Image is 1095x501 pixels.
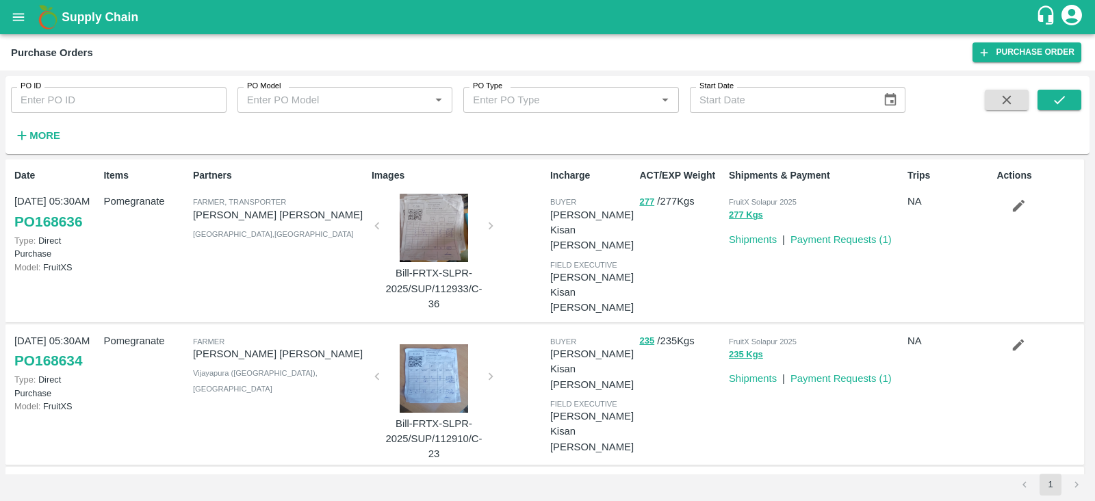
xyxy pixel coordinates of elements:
input: Enter PO Model [242,91,426,109]
span: FruitX Solapur 2025 [729,198,797,206]
p: Items [103,168,187,183]
button: Open [656,91,674,109]
button: 235 Kgs [729,347,763,363]
button: Open [430,91,448,109]
input: Enter PO ID [11,87,227,113]
button: open drawer [3,1,34,33]
p: [PERSON_NAME] Kisan [PERSON_NAME] [550,346,634,392]
p: Actions [996,168,1080,183]
span: Farmer, Transporter [193,198,286,206]
span: field executive [550,261,617,269]
p: Date [14,168,98,183]
p: Pomegranate [103,333,187,348]
a: PO168636 [14,209,82,234]
button: 277 Kgs [729,207,763,223]
span: Vijayapura ([GEOGRAPHIC_DATA]) , [GEOGRAPHIC_DATA] [193,369,318,392]
div: | [777,227,785,247]
button: page 1 [1040,474,1061,496]
p: [DATE] 05:30AM [14,333,98,348]
p: / 235 Kgs [639,333,723,349]
a: Purchase Order [972,42,1081,62]
div: Purchase Orders [11,44,93,62]
p: [PERSON_NAME] Kisan [PERSON_NAME] [550,207,634,253]
button: 235 [639,333,654,349]
p: Direct Purchase [14,234,98,260]
p: Bill-FRTX-SLPR-2025/SUP/112933/C-36 [383,266,485,311]
button: 277 [639,194,654,210]
img: logo [34,3,62,31]
span: field executive [550,400,617,408]
p: Trips [907,168,991,183]
div: customer-support [1035,5,1059,29]
span: Type: [14,374,36,385]
p: FruitXS [14,400,98,413]
span: FruitX Solapur 2025 [729,337,797,346]
button: More [11,124,64,147]
span: Farmer [193,337,224,346]
p: ACT/EXP Weight [639,168,723,183]
span: Type: [14,235,36,246]
label: PO Model [247,81,281,92]
p: [PERSON_NAME] [PERSON_NAME] [193,207,366,222]
a: Payment Requests (1) [790,234,892,245]
span: [GEOGRAPHIC_DATA] , [GEOGRAPHIC_DATA] [193,230,354,238]
span: buyer [550,198,576,206]
p: Bill-FRTX-SLPR-2025/SUP/112910/C-23 [383,416,485,462]
b: Supply Chain [62,10,138,24]
p: [DATE] 05:30AM [14,194,98,209]
input: Start Date [690,87,872,113]
span: Model: [14,262,40,272]
button: Choose date [877,87,903,113]
p: NA [907,194,991,209]
p: Pomegranate [103,194,187,209]
p: Images [372,168,545,183]
p: [PERSON_NAME] [PERSON_NAME] [193,346,366,361]
span: Model: [14,401,40,411]
p: [PERSON_NAME] Kisan [PERSON_NAME] [550,409,634,454]
p: FruitXS [14,261,98,274]
p: [PERSON_NAME] Kisan [PERSON_NAME] [550,270,634,316]
nav: pagination navigation [1012,474,1090,496]
label: PO ID [21,81,41,92]
a: Supply Chain [62,8,1035,27]
input: Enter PO Type [467,91,652,109]
a: Payment Requests (1) [790,373,892,384]
p: Incharge [550,168,634,183]
div: | [777,365,785,386]
a: Shipments [729,373,777,384]
span: buyer [550,337,576,346]
strong: More [29,130,60,141]
p: Direct Purchase [14,373,98,399]
label: PO Type [473,81,502,92]
p: NA [907,333,991,348]
p: Shipments & Payment [729,168,902,183]
a: Shipments [729,234,777,245]
div: account of current user [1059,3,1084,31]
a: PO168634 [14,348,82,373]
p: / 277 Kgs [639,194,723,209]
label: Start Date [699,81,734,92]
p: Partners [193,168,366,183]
